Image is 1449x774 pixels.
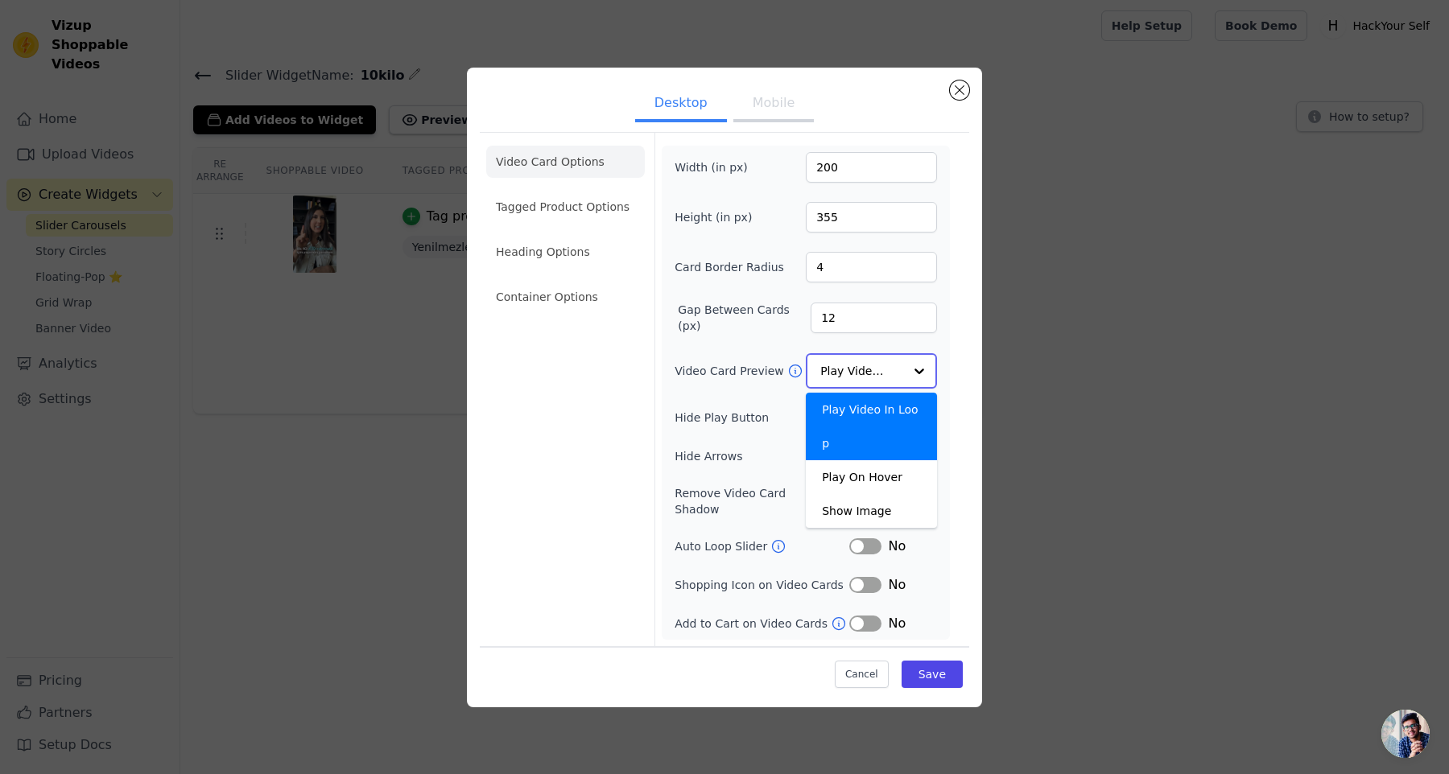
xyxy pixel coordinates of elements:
[486,191,645,223] li: Tagged Product Options
[675,259,784,275] label: Card Border Radius
[675,577,849,593] label: Shopping Icon on Video Cards
[675,538,770,554] label: Auto Loop Slider
[486,146,645,178] li: Video Card Options
[950,80,969,100] button: Close modal
[902,661,963,688] button: Save
[675,485,833,517] label: Remove Video Card Shadow
[1381,710,1430,758] div: Açık sohbet
[675,410,849,426] label: Hide Play Button
[835,661,889,688] button: Cancel
[675,448,849,464] label: Hide Arrows
[806,393,937,460] div: Play Video In Loop
[635,87,727,122] button: Desktop
[675,209,762,225] label: Height (in px)
[486,236,645,268] li: Heading Options
[675,363,786,379] label: Video Card Preview
[678,302,811,334] label: Gap Between Cards (px)
[806,494,937,528] div: Show Image
[733,87,814,122] button: Mobile
[675,615,831,632] label: Add to Cart on Video Cards
[486,281,645,313] li: Container Options
[675,159,762,175] label: Width (in px)
[888,575,906,595] span: No
[806,460,937,494] div: Play On Hover
[888,537,906,556] span: No
[888,614,906,633] span: No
